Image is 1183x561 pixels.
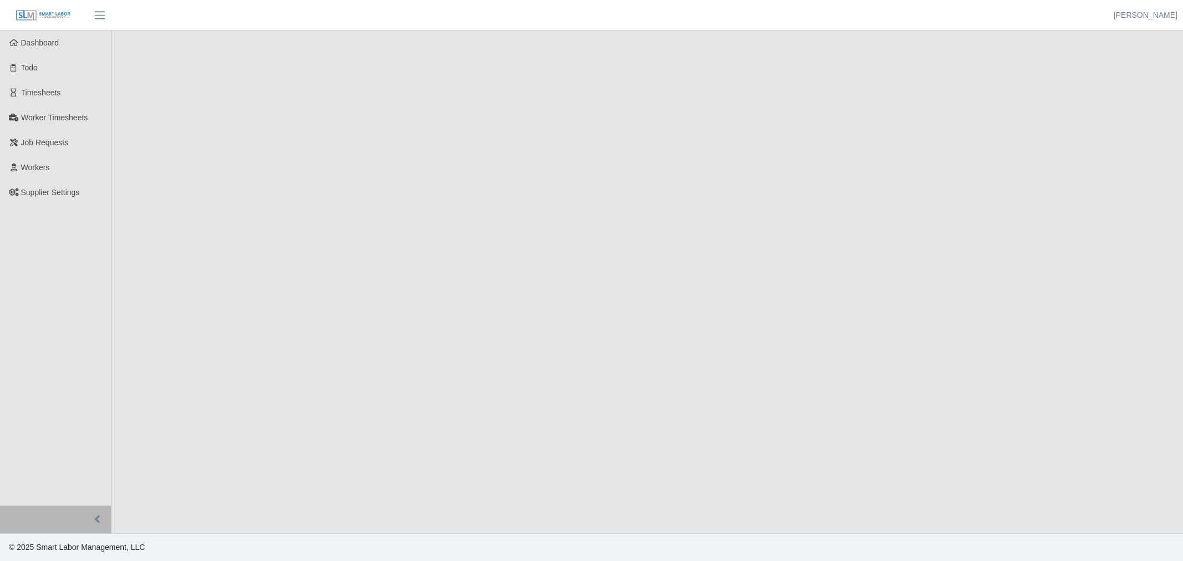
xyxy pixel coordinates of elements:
img: SLM Logo [16,9,71,22]
span: Job Requests [21,138,69,147]
span: Timesheets [21,88,61,97]
span: Workers [21,163,50,172]
span: Dashboard [21,38,59,47]
a: [PERSON_NAME] [1114,9,1177,21]
span: © 2025 Smart Labor Management, LLC [9,543,145,552]
span: Todo [21,63,38,72]
span: Worker Timesheets [21,113,88,122]
span: Supplier Settings [21,188,80,197]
